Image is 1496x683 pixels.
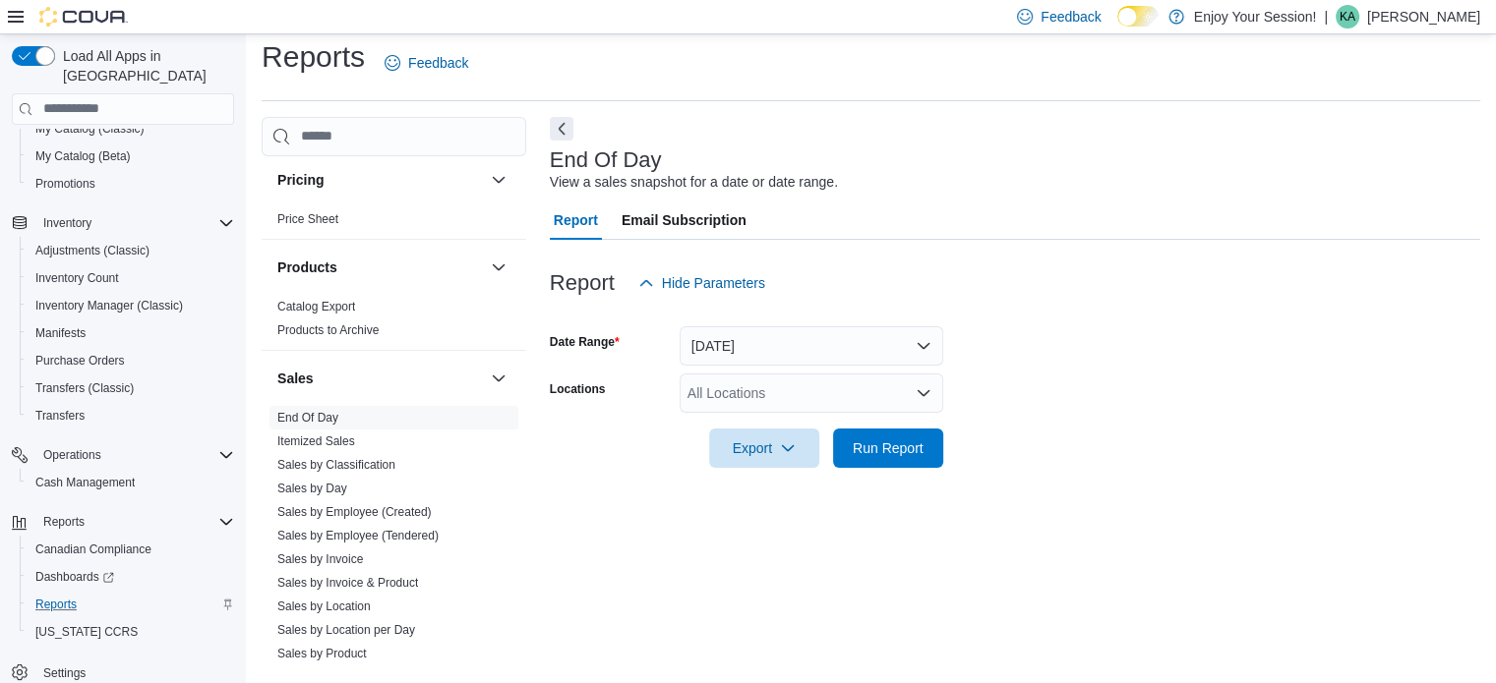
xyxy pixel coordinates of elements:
[28,321,93,345] a: Manifests
[28,294,191,317] a: Inventory Manager (Classic)
[277,323,379,337] a: Products to Archive
[377,43,476,83] a: Feedback
[554,200,598,240] span: Report
[28,349,234,372] span: Purchase Orders
[277,170,324,190] h3: Pricing
[487,256,510,279] button: Products
[20,618,242,646] button: [US_STATE] CCRS
[43,447,101,463] span: Operations
[35,510,92,534] button: Reports
[20,469,242,496] button: Cash Management
[550,148,662,172] h3: End Of Day
[1340,5,1355,28] span: KA
[630,263,773,303] button: Hide Parameters
[28,321,234,345] span: Manifests
[28,620,234,644] span: Washington CCRS
[680,326,943,366] button: [DATE]
[28,471,143,494] a: Cash Management
[4,209,242,237] button: Inventory
[20,142,242,170] button: My Catalog (Beta)
[20,115,242,142] button: My Catalog (Classic)
[43,665,86,681] span: Settings
[20,170,242,198] button: Promotions
[277,299,355,314] span: Catalog Export
[28,144,139,168] a: My Catalog (Beta)
[35,624,138,640] span: [US_STATE] CCRS
[28,538,159,561] a: Canadian Compliance
[35,243,150,258] span: Adjustments (Classic)
[35,353,125,369] span: Purchase Orders
[28,294,234,317] span: Inventory Manager (Classic)
[28,404,234,427] span: Transfers
[277,257,483,277] button: Products
[1117,6,1159,27] input: Dark Mode
[35,211,99,235] button: Inventory
[28,349,133,372] a: Purchase Orders
[721,428,808,468] span: Export
[1336,5,1359,28] div: Kim Alakas
[43,514,85,530] span: Reports
[28,376,142,400] a: Transfers (Classic)
[1324,5,1328,28] p: |
[28,239,157,262] a: Adjustments (Classic)
[28,172,234,196] span: Promotions
[277,504,432,520] span: Sales by Employee (Created)
[28,117,234,141] span: My Catalog (Classic)
[709,428,819,468] button: Export
[277,647,367,660] a: Sales by Product
[55,46,234,85] span: Load All Apps in [GEOGRAPHIC_DATA]
[550,172,838,193] div: View a sales snapshot for a date or date range.
[35,380,134,396] span: Transfers (Classic)
[487,168,510,192] button: Pricing
[1041,7,1101,27] span: Feedback
[262,207,526,239] div: Pricing
[277,598,371,614] span: Sales by Location
[1367,5,1480,28] p: [PERSON_NAME]
[35,298,183,313] span: Inventory Manager (Classic)
[277,369,483,388] button: Sales
[662,273,765,293] span: Hide Parameters
[35,443,109,467] button: Operations
[20,563,242,591] a: Dashboards
[277,322,379,338] span: Products to Archive
[28,404,92,427] a: Transfers
[277,646,367,661] span: Sales by Product
[20,264,242,292] button: Inventory Count
[550,334,620,350] label: Date Range
[35,475,135,490] span: Cash Management
[20,536,242,563] button: Canadian Compliance
[1194,5,1317,28] p: Enjoy Your Session!
[277,623,415,637] a: Sales by Location per Day
[277,551,363,567] span: Sales by Invoice
[28,172,103,196] a: Promotions
[28,538,234,561] span: Canadian Compliance
[28,471,234,494] span: Cash Management
[277,411,338,425] a: End Of Day
[43,215,91,231] span: Inventory
[35,148,131,164] span: My Catalog (Beta)
[262,295,526,350] div: Products
[28,565,122,589] a: Dashboards
[28,266,127,290] a: Inventory Count
[277,300,355,313] a: Catalog Export
[622,200,747,240] span: Email Subscription
[833,428,943,468] button: Run Report
[277,457,395,473] span: Sales by Classification
[20,591,242,618] button: Reports
[277,599,371,613] a: Sales by Location
[550,381,606,397] label: Locations
[20,319,242,347] button: Manifests
[277,575,418,591] span: Sales by Invoice & Product
[277,410,338,426] span: End Of Day
[277,433,355,449] span: Itemized Sales
[277,211,338,227] span: Price Sheet
[550,271,615,295] h3: Report
[28,593,234,616] span: Reports
[277,576,418,590] a: Sales by Invoice & Product
[28,239,234,262] span: Adjustments (Classic)
[277,369,314,388] h3: Sales
[20,402,242,429] button: Transfers
[1117,27,1118,28] span: Dark Mode
[28,376,234,400] span: Transfers (Classic)
[35,443,234,467] span: Operations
